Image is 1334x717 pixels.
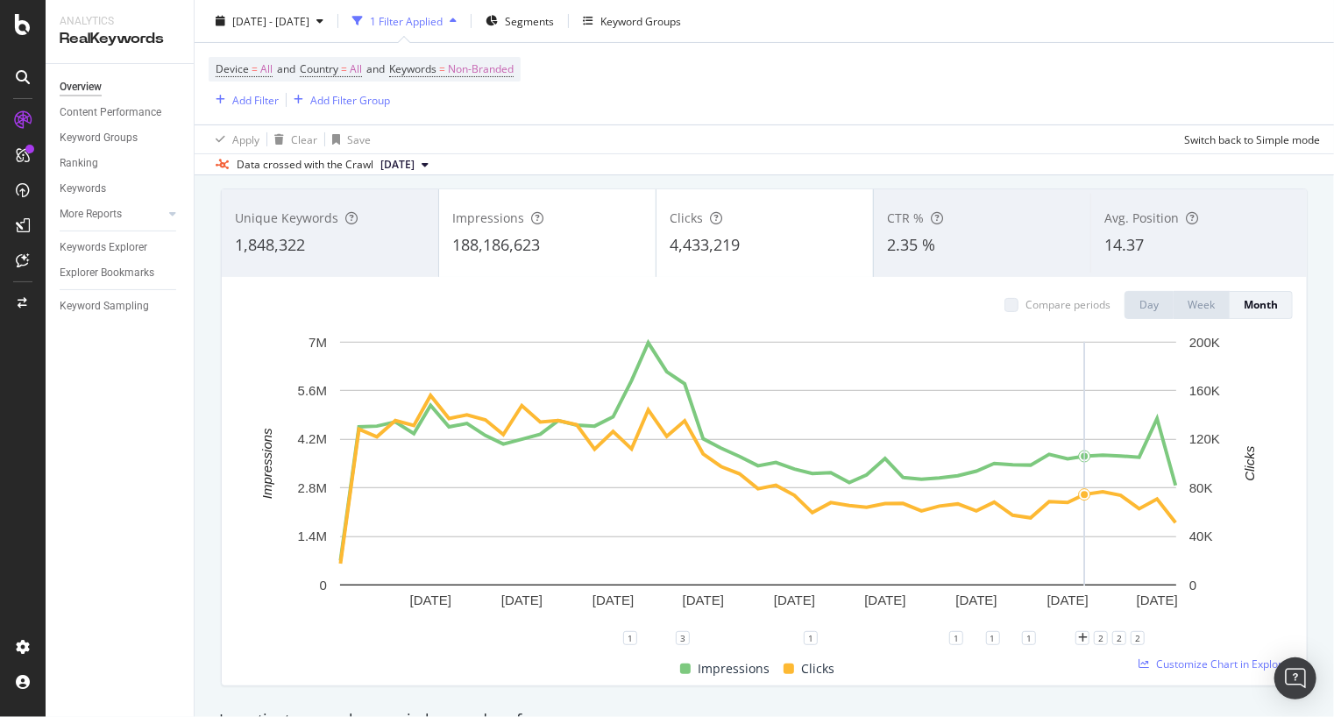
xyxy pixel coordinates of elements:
text: 120K [1189,432,1220,447]
div: Compare periods [1025,297,1110,312]
span: Avg. Position [1104,209,1179,226]
span: All [260,57,273,82]
span: Clicks [670,209,703,226]
div: Keyword Groups [600,13,681,28]
div: Add Filter [232,92,279,107]
div: Data crossed with the Crawl [237,157,373,173]
button: [DATE] - [DATE] [209,7,330,35]
text: 0 [320,578,327,593]
svg: A chart. [236,333,1281,638]
div: plus [1075,631,1089,645]
span: Keywords [389,61,436,76]
div: More Reports [60,205,122,224]
div: 1 [986,631,1000,645]
div: 2 [1131,631,1145,645]
text: [DATE] [774,593,815,607]
button: 1 Filter Applied [345,7,464,35]
text: [DATE] [683,593,724,607]
text: [DATE] [956,593,997,607]
span: 4,433,219 [670,234,740,255]
a: More Reports [60,205,164,224]
text: 0 [1189,578,1196,593]
a: Keywords Explorer [60,238,181,257]
span: Impressions [698,658,770,679]
button: [DATE] [373,154,436,175]
a: Customize Chart in Explorer [1139,657,1293,671]
div: 2 [1094,631,1108,645]
span: 14.37 [1104,234,1144,255]
span: 2025 Aug. 16th [380,157,415,173]
div: Save [347,131,371,146]
span: Customize Chart in Explorer [1156,657,1293,671]
button: Clear [267,125,317,153]
a: Content Performance [60,103,181,122]
text: 80K [1189,480,1213,495]
text: [DATE] [1047,593,1089,607]
text: 7M [309,335,327,350]
span: All [350,57,362,82]
span: Unique Keywords [235,209,338,226]
div: Apply [232,131,259,146]
div: Switch back to Simple mode [1184,131,1320,146]
div: Keyword Groups [60,129,138,147]
button: Save [325,125,371,153]
span: and [277,61,295,76]
span: = [439,61,445,76]
div: Overview [60,78,102,96]
text: 2.8M [298,480,327,495]
button: Add Filter Group [287,89,390,110]
div: Open Intercom Messenger [1274,657,1316,699]
div: 2 [1112,631,1126,645]
button: Switch back to Simple mode [1177,125,1320,153]
div: 1 Filter Applied [370,13,443,28]
span: = [252,61,258,76]
text: Clicks [1243,445,1258,480]
span: Segments [505,13,554,28]
text: [DATE] [501,593,543,607]
text: 200K [1189,335,1220,350]
div: Content Performance [60,103,161,122]
text: [DATE] [410,593,451,607]
text: [DATE] [864,593,905,607]
div: Explorer Bookmarks [60,264,154,282]
span: Non-Branded [448,57,514,82]
span: Device [216,61,249,76]
button: Segments [479,7,561,35]
text: [DATE] [1137,593,1178,607]
span: Country [300,61,338,76]
text: 4.2M [298,432,327,447]
span: 2.35 % [887,234,935,255]
span: Impressions [452,209,524,226]
text: 160K [1189,383,1220,398]
span: and [366,61,385,76]
div: 1 [623,631,637,645]
div: 3 [676,631,690,645]
div: 1 [804,631,818,645]
span: 188,186,623 [452,234,540,255]
text: Impressions [259,428,274,499]
text: 5.6M [298,383,327,398]
span: 1,848,322 [235,234,305,255]
span: [DATE] - [DATE] [232,13,309,28]
text: 1.4M [298,529,327,543]
a: Explorer Bookmarks [60,264,181,282]
button: Month [1230,291,1293,319]
span: CTR % [887,209,924,226]
text: 40K [1189,529,1213,543]
div: Keywords [60,180,106,198]
button: Day [1125,291,1174,319]
span: = [341,61,347,76]
button: Apply [209,125,259,153]
a: Keywords [60,180,181,198]
div: Analytics [60,14,180,29]
div: Ranking [60,154,98,173]
a: Overview [60,78,181,96]
div: 1 [1022,631,1036,645]
div: Keywords Explorer [60,238,147,257]
span: Clicks [801,658,834,679]
div: Add Filter Group [310,92,390,107]
div: Month [1244,297,1278,312]
div: Keyword Sampling [60,297,149,316]
button: Week [1174,291,1230,319]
